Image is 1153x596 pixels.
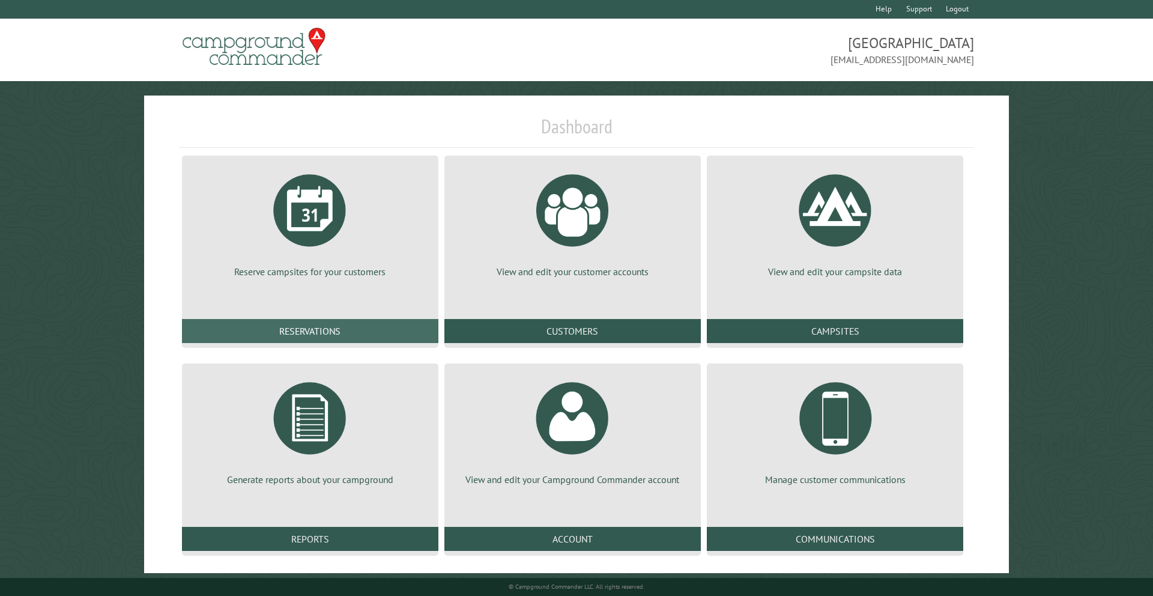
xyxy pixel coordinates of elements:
h1: Dashboard [179,115,975,148]
a: View and edit your customer accounts [459,165,686,278]
p: Reserve campsites for your customers [196,265,424,278]
span: [GEOGRAPHIC_DATA] [EMAIL_ADDRESS][DOMAIN_NAME] [576,33,974,67]
a: Reservations [182,319,438,343]
p: View and edit your campsite data [721,265,949,278]
p: Generate reports about your campground [196,473,424,486]
a: Reports [182,527,438,551]
img: Campground Commander [179,23,329,70]
a: Manage customer communications [721,373,949,486]
p: Manage customer communications [721,473,949,486]
a: Customers [444,319,701,343]
a: Generate reports about your campground [196,373,424,486]
a: Communications [707,527,963,551]
a: Account [444,527,701,551]
a: View and edit your Campground Commander account [459,373,686,486]
a: Reserve campsites for your customers [196,165,424,278]
a: View and edit your campsite data [721,165,949,278]
p: View and edit your customer accounts [459,265,686,278]
p: View and edit your Campground Commander account [459,473,686,486]
small: © Campground Commander LLC. All rights reserved. [509,583,644,591]
a: Campsites [707,319,963,343]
